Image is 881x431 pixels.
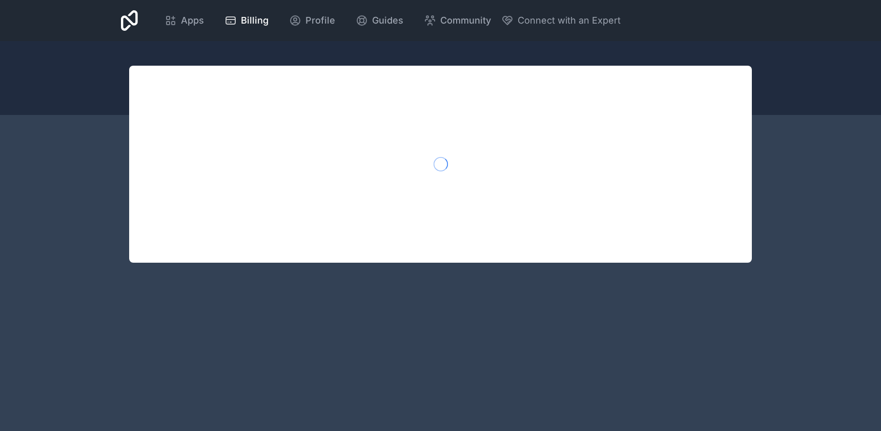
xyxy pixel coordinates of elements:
[416,9,499,32] a: Community
[372,13,403,28] span: Guides
[305,13,335,28] span: Profile
[241,13,269,28] span: Billing
[518,13,621,28] span: Connect with an Expert
[216,9,277,32] a: Billing
[501,13,621,28] button: Connect with an Expert
[181,13,204,28] span: Apps
[347,9,412,32] a: Guides
[440,13,491,28] span: Community
[281,9,343,32] a: Profile
[156,9,212,32] a: Apps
